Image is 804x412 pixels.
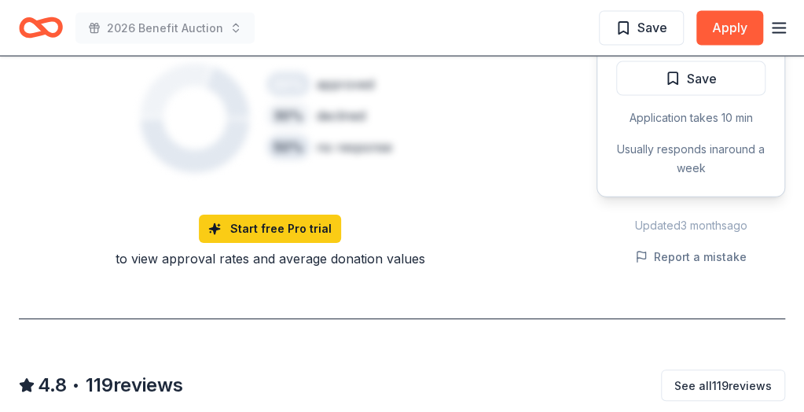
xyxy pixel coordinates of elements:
[266,134,310,160] div: 50 %
[266,72,310,97] div: 20 %
[86,373,183,398] span: 119 reviews
[637,17,667,38] span: Save
[616,61,765,96] button: Save
[616,140,765,178] div: Usually responds in around a week
[661,370,785,401] button: See all119reviews
[687,68,717,89] span: Save
[75,13,255,44] button: 2026 Benefit Auction
[199,215,341,243] a: Start free Pro trial
[72,377,80,394] span: •
[19,249,521,268] div: to view approval rates and average donation values
[616,109,765,127] div: Application takes 10 min
[19,9,63,46] a: Home
[317,138,392,156] div: no response
[38,373,67,398] span: 4.8
[696,11,763,46] button: Apply
[266,103,310,128] div: 30 %
[317,75,374,94] div: approved
[317,106,365,125] div: declined
[635,248,747,267] button: Report a mistake
[599,11,684,46] button: Save
[107,19,223,38] span: 2026 Benefit Auction
[597,216,785,235] div: Updated 3 months ago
